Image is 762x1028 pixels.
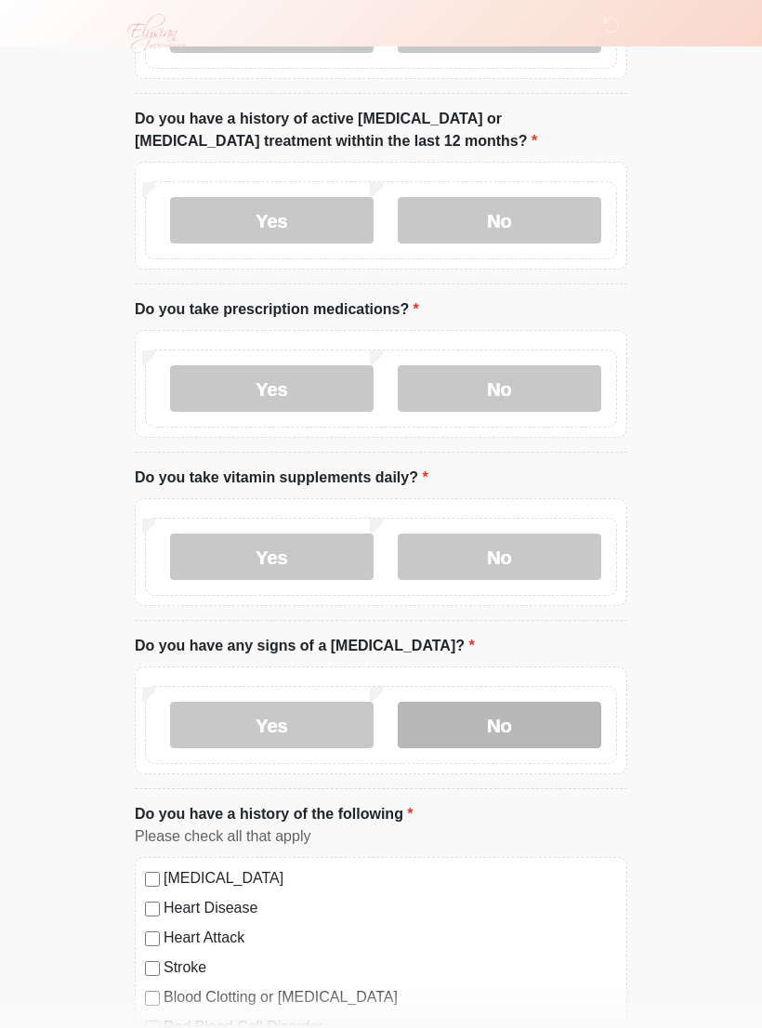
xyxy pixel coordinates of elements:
label: Heart Disease [164,897,617,919]
label: No [398,702,601,748]
label: No [398,534,601,580]
label: Blood Clotting or [MEDICAL_DATA] [164,986,617,1008]
label: No [398,197,601,244]
label: Do you have any signs of a [MEDICAL_DATA]? [135,635,475,657]
label: Do you have a history of the following [135,803,414,825]
label: Stroke [164,956,617,979]
label: Heart Attack [164,927,617,949]
label: Yes [170,197,374,244]
input: Heart Attack [145,931,160,946]
input: [MEDICAL_DATA] [145,872,160,887]
label: Yes [170,534,374,580]
label: Yes [170,702,374,748]
input: Blood Clotting or [MEDICAL_DATA] [145,991,160,1006]
input: Heart Disease [145,902,160,916]
label: Do you have a history of active [MEDICAL_DATA] or [MEDICAL_DATA] treatment withtin the last 12 mo... [135,108,627,152]
label: No [398,365,601,412]
img: Elysian Aesthetics Logo [116,14,194,53]
div: Please check all that apply [135,825,627,848]
label: Do you take prescription medications? [135,298,419,321]
input: Stroke [145,961,160,976]
label: Do you take vitamin supplements daily? [135,467,428,489]
label: [MEDICAL_DATA] [164,867,617,890]
label: Yes [170,365,374,412]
